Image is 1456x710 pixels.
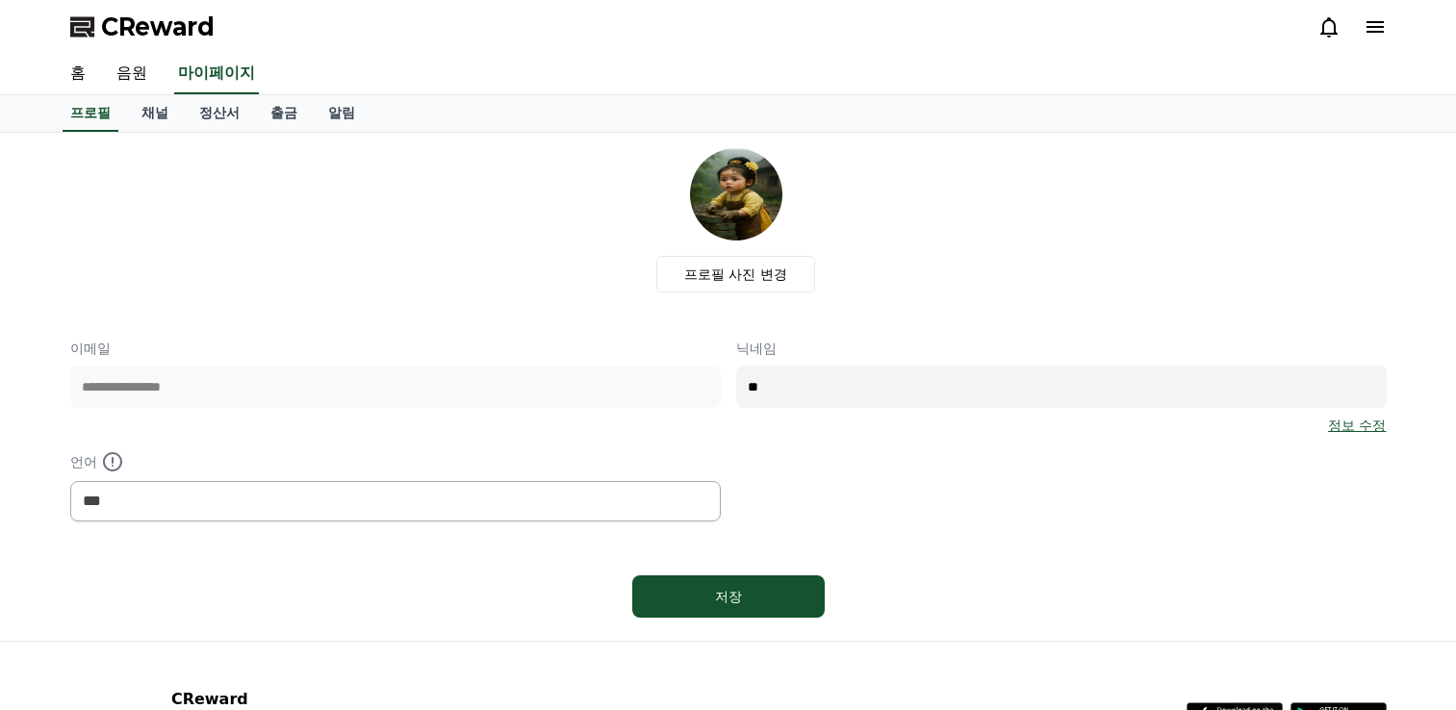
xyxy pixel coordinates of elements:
[101,54,163,94] a: 음원
[126,95,184,132] a: 채널
[632,575,825,618] button: 저장
[70,12,215,42] a: CReward
[1328,416,1386,435] a: 정보 수정
[70,339,721,358] p: 이메일
[101,12,215,42] span: CReward
[671,587,786,606] div: 저장
[63,95,118,132] a: 프로필
[313,95,370,132] a: 알림
[690,148,782,241] img: profile_image
[255,95,313,132] a: 출금
[174,54,259,94] a: 마이페이지
[656,256,815,292] label: 프로필 사진 변경
[70,450,721,473] p: 언어
[55,54,101,94] a: 홈
[736,339,1387,358] p: 닉네임
[184,95,255,132] a: 정산서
